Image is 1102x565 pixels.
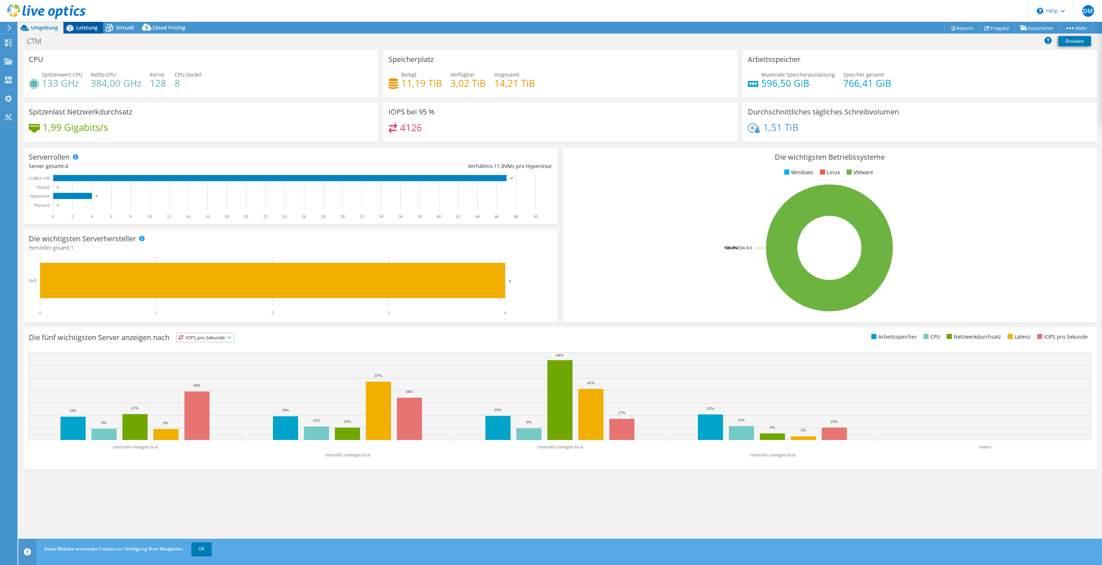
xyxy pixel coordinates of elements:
text: 64% [556,353,563,357]
text: 22 [263,214,267,219]
text: 19% [69,408,77,413]
text: 3 [388,310,390,315]
text: 46 [495,214,499,219]
span: Netto-CPU [91,71,116,78]
text: Dell [29,278,36,283]
span: Cloud Pricing [152,24,185,31]
span: DM [1082,5,1094,17]
text: 0 [52,214,54,219]
li: IOPS pro Sekunde [1035,333,1088,341]
text: 12 [167,214,171,219]
text: 21% [131,406,138,410]
text: 4 [95,194,97,198]
h4: 1,51 TiB [763,123,798,131]
h3: IOPS bei 95 % [388,108,435,116]
text: 16 [205,214,210,219]
text: Virtuell [36,185,50,190]
text: 1 [155,310,157,315]
text: 18 [224,214,229,219]
h4: 596,50 GiB [761,79,835,87]
h3: Die wichtigsten Betriebssysteme [568,153,1091,161]
h3: Durchschnittliches tägliches Schreibvolumen [748,108,899,116]
text: 11% [313,418,320,422]
a: Drucken [1058,36,1091,46]
span: 1 [71,244,74,251]
h4: 766,41 GiB [843,79,891,87]
span: Insgesamt [494,71,519,78]
a: Mehr [1059,22,1093,34]
text: 50 [533,214,538,219]
h4: Hersteller gesamt: [29,244,552,252]
text: 2 [271,310,274,315]
text: 3% [801,428,806,432]
text: 0 [39,310,41,315]
text: 10 [148,214,152,219]
text: 34 [379,214,383,219]
text: ctmesxi04.ctmmgmt.local [113,444,158,449]
h4: 128 [150,79,166,87]
span: Umgebung [31,24,58,31]
li: Arbeitsspeicher [870,333,917,341]
tspan: ESXi 8.0 [738,245,752,250]
text: Hypervisor [30,194,50,199]
h4: 8 [175,79,202,87]
text: 40 [437,214,441,219]
text: 9% [163,421,169,425]
text: 9% [526,420,532,424]
text: Andere [978,444,991,449]
text: 19% [282,408,289,412]
span: 11.8 [494,163,504,169]
text: 8 [129,214,132,219]
span: Speicher gesamt [843,71,884,78]
span: Diese Website verwendet Cookies zur Verfolgung Ihrer Navigation. [44,546,184,552]
span: Leistung [76,24,98,31]
h3: Arbeitsspeicher [748,55,801,63]
text: 19% [494,408,501,412]
span: Kerne [150,71,164,78]
svg: \n [1037,8,1043,14]
text: 24 [282,214,287,219]
div: Verhältnis: VMs pro Hypervisor [290,162,552,170]
text: 39% [193,383,200,387]
h4: 3,02 TiB [450,79,486,87]
a: Exportieren [1015,22,1059,34]
text: ctmesxi01.ctmmgmt.local [750,452,796,457]
a: Freigabe [979,22,1015,34]
li: VMware [845,168,873,176]
li: CPU [922,333,940,341]
text: 10% [344,419,351,424]
h3: CPU [29,55,43,63]
text: 0 [57,203,59,207]
text: 21% [707,406,714,410]
text: 48 [514,214,518,219]
h3: Die wichtigsten Serverhersteller [29,235,136,243]
span: CPU-Sockel [175,71,202,78]
text: 44 [475,214,480,219]
span: Virtuell [116,24,134,31]
h4: 1,99 Gigabits/s [43,123,108,131]
a: Reports [944,22,979,34]
text: 41% [587,381,594,385]
h4: 133 GHz [42,79,82,87]
h4: 4126 [400,124,422,132]
text: 28 [321,214,325,219]
text: 2 [71,214,74,219]
h4: 14,21 TiB [494,79,535,87]
text: 36 [398,214,403,219]
span: 4 [65,163,68,169]
text: 9% [101,420,107,425]
span: Maximale Speicherauslastung [761,71,835,78]
h3: Speicherplatz [388,55,434,63]
text: 10% [831,419,838,424]
span: IOPS pro Sekunde [176,333,234,342]
a: OK [191,542,212,556]
text: 47% [375,373,382,378]
text: 11% [738,418,745,422]
h1: CTM [24,37,52,45]
text: ctmesxi02.ctmmgmt.local [325,452,371,457]
text: 14 [186,214,190,219]
text: 47 [510,176,514,180]
text: 5% [770,425,775,429]
text: 32 [360,214,364,219]
text: 4 [509,278,511,283]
